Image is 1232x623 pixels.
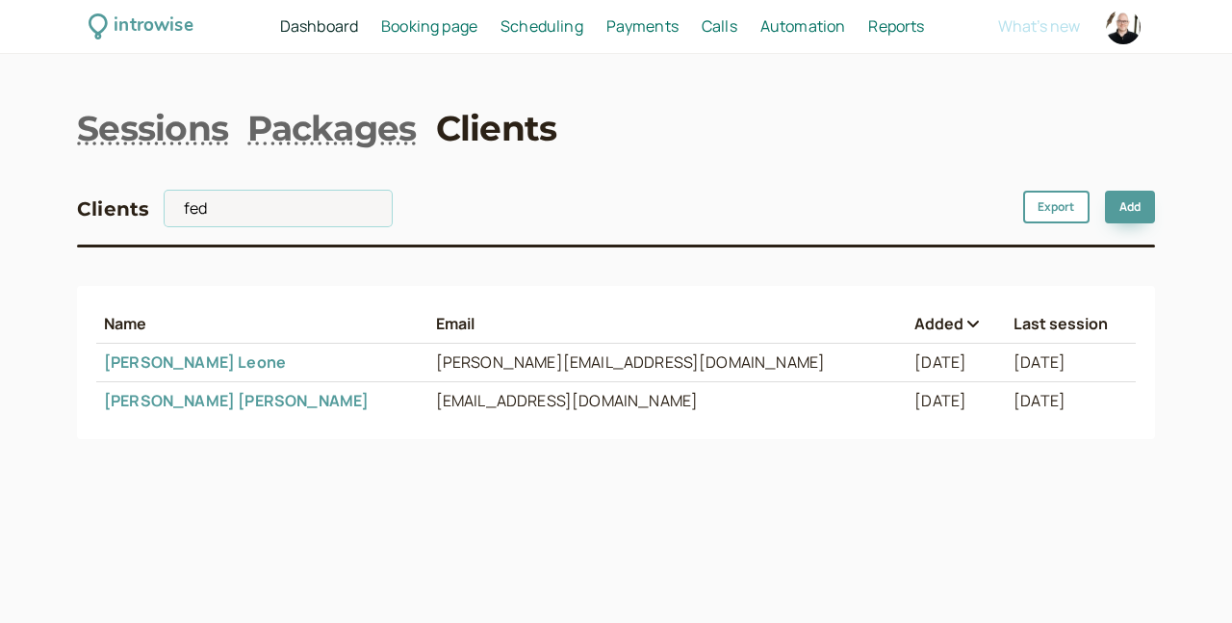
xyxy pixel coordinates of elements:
a: Packages [247,104,416,152]
iframe: Chat Widget [1136,531,1232,623]
a: Reports [868,14,924,39]
span: Reports [868,15,924,37]
span: Booking page [381,15,477,37]
button: Added [914,315,998,332]
td: [DATE] [907,382,1006,420]
button: Email [436,315,900,332]
td: [DATE] [1006,382,1136,420]
button: Last session [1014,315,1128,332]
span: Scheduling [500,15,583,37]
a: Add [1105,191,1155,223]
a: Automation [760,14,846,39]
a: Scheduling [500,14,583,39]
span: Calls [702,15,737,37]
td: [EMAIL_ADDRESS][DOMAIN_NAME] [428,382,908,420]
h3: Clients [77,194,149,224]
a: Sessions [77,104,228,152]
td: [DATE] [907,344,1006,382]
td: [DATE] [1006,344,1136,382]
a: Calls [702,14,737,39]
td: [PERSON_NAME][EMAIL_ADDRESS][DOMAIN_NAME] [428,344,908,382]
a: introwise [89,12,193,41]
a: Clients [436,104,557,152]
span: Automation [760,15,846,37]
div: introwise [114,12,192,41]
span: Dashboard [280,15,358,37]
a: [PERSON_NAME] [PERSON_NAME] [104,390,369,411]
span: What's new [998,15,1080,37]
button: What's new [998,17,1080,35]
a: Account [1103,7,1143,47]
a: [PERSON_NAME] Leone [104,351,286,373]
a: Payments [606,14,679,39]
button: Export [1023,191,1090,223]
a: Dashboard [280,14,358,39]
input: Search by name or email [165,191,392,226]
button: Name [104,315,421,332]
span: Payments [606,15,679,37]
a: Booking page [381,14,477,39]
